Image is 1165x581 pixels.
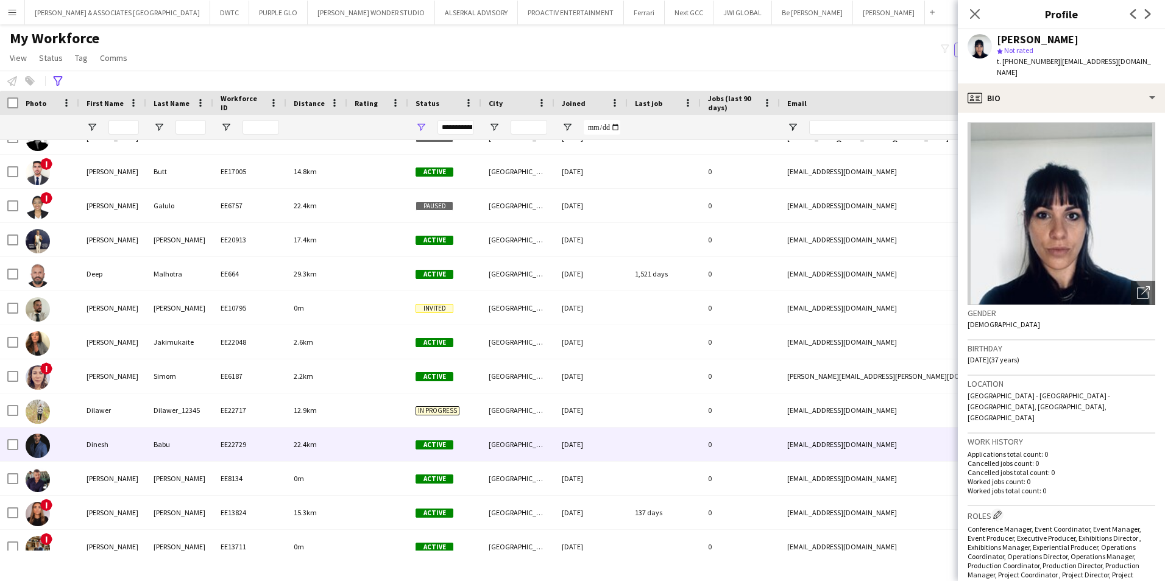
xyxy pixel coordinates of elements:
[780,223,1024,256] div: [EMAIL_ADDRESS][DOMAIN_NAME]
[481,359,554,393] div: [GEOGRAPHIC_DATA]
[968,468,1155,477] p: Cancelled jobs total count: 0
[213,496,286,529] div: EE13824
[780,359,1024,393] div: [PERSON_NAME][EMAIL_ADDRESS][PERSON_NAME][DOMAIN_NAME]
[79,359,146,393] div: [PERSON_NAME]
[416,372,453,381] span: Active
[481,496,554,529] div: [GEOGRAPHIC_DATA]
[213,325,286,359] div: EE22048
[968,436,1155,447] h3: Work history
[26,99,46,108] span: Photo
[26,161,50,185] img: Dawar Butt
[554,257,628,290] div: [DATE]
[416,167,453,177] span: Active
[79,155,146,188] div: [PERSON_NAME]
[146,496,213,529] div: [PERSON_NAME]
[416,474,453,484] span: Active
[175,120,206,135] input: Last Name Filter Input
[787,122,798,133] button: Open Filter Menu
[154,122,165,133] button: Open Filter Menu
[213,291,286,325] div: EE10795
[701,462,780,495] div: 0
[701,428,780,461] div: 0
[416,236,453,245] span: Active
[554,155,628,188] div: [DATE]
[968,449,1155,459] p: Applications total count: 0
[958,83,1165,113] div: Bio
[213,155,286,188] div: EE17005
[489,122,500,133] button: Open Filter Menu
[554,325,628,359] div: [DATE]
[26,365,50,390] img: Diana Simom
[40,158,52,170] span: !
[780,291,1024,325] div: [EMAIL_ADDRESS][DOMAIN_NAME]
[968,355,1019,364] span: [DATE] (37 years)
[5,50,32,66] a: View
[968,459,1155,468] p: Cancelled jobs count: 0
[26,195,50,219] img: Decy Jean Galulo
[701,257,780,290] div: 0
[701,325,780,359] div: 0
[146,530,213,563] div: [PERSON_NAME]
[146,428,213,461] div: Babu
[481,530,554,563] div: [GEOGRAPHIC_DATA]
[780,189,1024,222] div: [EMAIL_ADDRESS][DOMAIN_NAME]
[416,509,453,518] span: Active
[584,120,620,135] input: Joined Filter Input
[308,1,435,24] button: [PERSON_NAME] WONDER STUDIO
[146,155,213,188] div: Butt
[968,320,1040,329] span: [DEMOGRAPHIC_DATA]
[416,99,439,108] span: Status
[146,393,213,427] div: Dilawer_12345
[87,122,97,133] button: Open Filter Menu
[79,428,146,461] div: Dinesh
[416,543,453,552] span: Active
[10,29,99,48] span: My Workforce
[780,462,1024,495] div: [EMAIL_ADDRESS][DOMAIN_NAME]
[968,343,1155,354] h3: Birthday
[294,99,325,108] span: Distance
[554,462,628,495] div: [DATE]
[481,223,554,256] div: [GEOGRAPHIC_DATA]
[772,1,853,24] button: Be [PERSON_NAME]
[780,530,1024,563] div: [EMAIL_ADDRESS][DOMAIN_NAME]
[154,99,189,108] span: Last Name
[79,291,146,325] div: [PERSON_NAME]
[221,122,232,133] button: Open Filter Menu
[100,52,127,63] span: Comms
[416,406,459,415] span: In progress
[562,99,586,108] span: Joined
[968,308,1155,319] h3: Gender
[79,393,146,427] div: Dilawer
[294,508,317,517] span: 15.3km
[481,428,554,461] div: [GEOGRAPHIC_DATA]
[221,94,264,112] span: Workforce ID
[108,120,139,135] input: First Name Filter Input
[95,50,132,66] a: Comms
[40,533,52,545] span: !
[701,359,780,393] div: 0
[853,1,925,24] button: [PERSON_NAME]
[213,428,286,461] div: EE22729
[213,393,286,427] div: EE22717
[416,122,427,133] button: Open Filter Menu
[665,1,714,24] button: Next GCC
[146,291,213,325] div: [PERSON_NAME]
[26,536,50,560] img: Eduardo Villegas
[213,462,286,495] div: EE8134
[294,542,304,551] span: 0m
[554,291,628,325] div: [DATE]
[146,257,213,290] div: Malhotra
[34,50,68,66] a: Status
[968,509,1155,521] h3: Roles
[968,486,1155,495] p: Worked jobs total count: 0
[146,325,213,359] div: Jakimukaite
[213,530,286,563] div: EE13711
[294,201,317,210] span: 22.4km
[708,94,758,112] span: Jobs (last 90 days)
[210,1,249,24] button: DWTC
[780,155,1024,188] div: [EMAIL_ADDRESS][DOMAIN_NAME]
[25,1,210,24] button: [PERSON_NAME] & ASSOCIATES [GEOGRAPHIC_DATA]
[968,477,1155,486] p: Worked jobs count: 0
[780,257,1024,290] div: [EMAIL_ADDRESS][DOMAIN_NAME]
[294,269,317,278] span: 29.3km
